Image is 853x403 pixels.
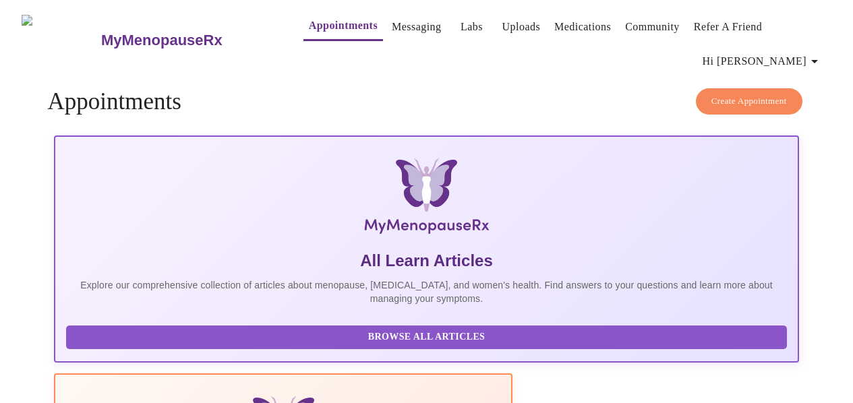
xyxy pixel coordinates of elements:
button: Messaging [386,13,446,40]
a: Labs [461,18,483,36]
p: Explore our comprehensive collection of articles about menopause, [MEDICAL_DATA], and women's hea... [66,278,786,305]
span: Browse All Articles [80,329,773,346]
button: Appointments [303,12,383,41]
button: Medications [549,13,616,40]
a: Community [625,18,680,36]
a: Medications [554,18,611,36]
button: Hi [PERSON_NAME] [697,48,828,75]
img: MyMenopauseRx Logo [178,158,674,239]
h5: All Learn Articles [66,250,786,272]
button: Refer a Friend [688,13,768,40]
h4: Appointments [47,88,805,115]
a: Browse All Articles [66,330,790,342]
span: Create Appointment [711,94,787,109]
h3: MyMenopauseRx [101,32,223,49]
a: Appointments [309,16,378,35]
button: Community [620,13,685,40]
a: Uploads [502,18,541,36]
button: Create Appointment [696,88,802,115]
img: MyMenopauseRx Logo [22,15,99,65]
a: Refer a Friend [694,18,763,36]
a: MyMenopauseRx [99,17,276,64]
button: Uploads [497,13,546,40]
span: Hi [PERSON_NAME] [703,52,823,71]
button: Labs [450,13,494,40]
a: Messaging [392,18,441,36]
button: Browse All Articles [66,325,786,349]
